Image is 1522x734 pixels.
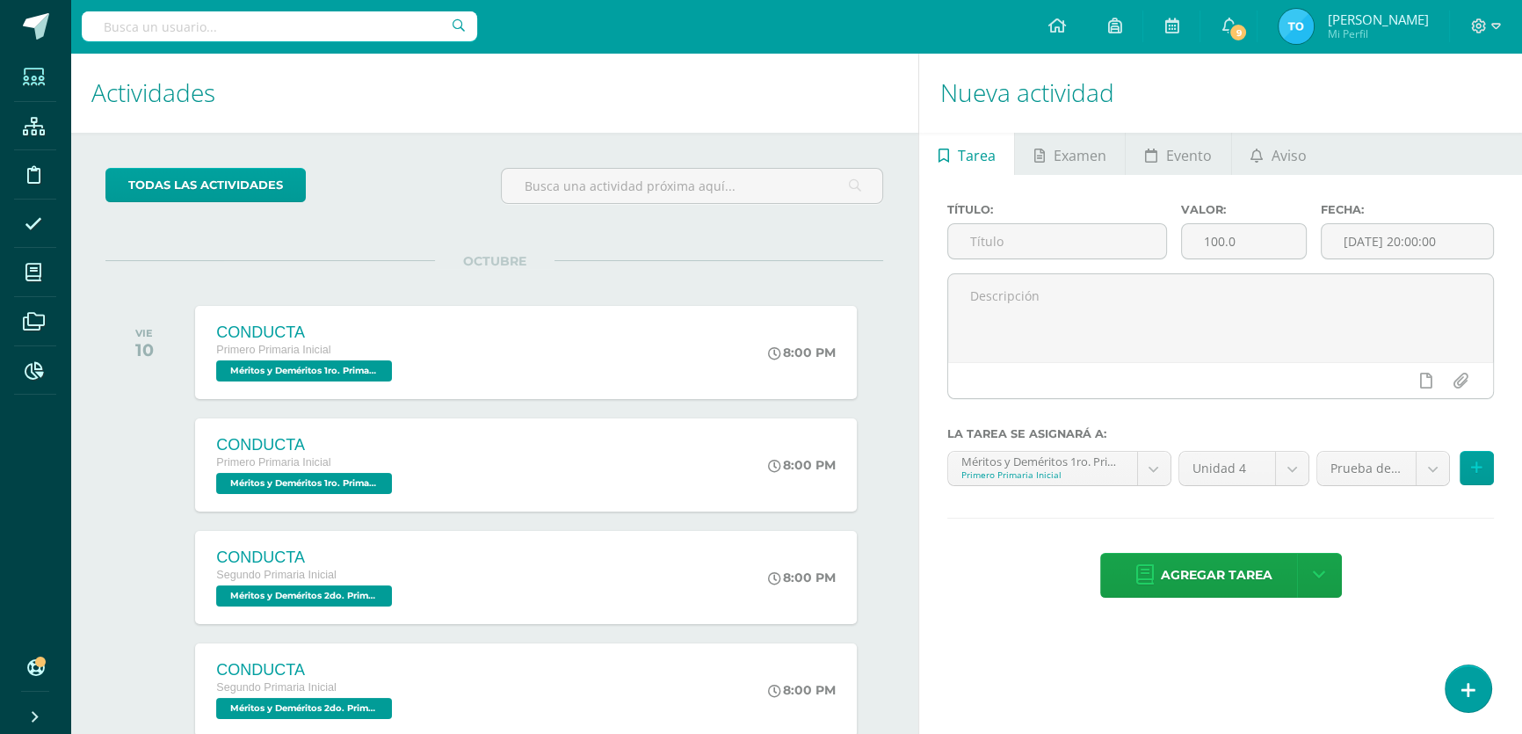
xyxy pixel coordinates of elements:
[216,585,392,607] span: Méritos y Deméritos 2do. Primaria ¨A¨ 'A'
[948,452,1170,485] a: Méritos y Deméritos 1ro. Primaria ¨A¨ 'A'Primero Primaria Inicial
[1322,224,1493,258] input: Fecha de entrega
[1161,554,1272,597] span: Agregar tarea
[768,345,836,360] div: 8:00 PM
[216,360,392,382] span: Méritos y Deméritos 1ro. Primaria ¨A¨ 'A'
[958,134,996,177] span: Tarea
[940,53,1501,133] h1: Nueva actividad
[1327,26,1428,41] span: Mi Perfil
[1054,134,1106,177] span: Examen
[768,457,836,473] div: 8:00 PM
[961,452,1124,469] div: Méritos y Deméritos 1ro. Primaria ¨A¨ 'A'
[216,569,337,581] span: Segundo Primaria Inicial
[216,661,396,679] div: CONDUCTA
[1192,452,1263,485] span: Unidad 4
[105,168,306,202] a: todas las Actividades
[216,681,337,694] span: Segundo Primaria Inicial
[768,570,836,585] div: 8:00 PM
[91,53,897,133] h1: Actividades
[1182,224,1307,258] input: Puntos máximos
[947,203,1167,216] label: Título:
[947,427,1494,440] label: La tarea se asignará a:
[1327,11,1428,28] span: [PERSON_NAME]
[216,473,392,494] span: Méritos y Deméritos 1ro. Primaria ¨B¨ 'B'
[1317,452,1449,485] a: Prueba de Logro (0.0%)
[1228,23,1248,42] span: 9
[216,549,396,567] div: CONDUCTA
[1272,134,1307,177] span: Aviso
[135,327,154,339] div: VIE
[1279,9,1314,44] img: 76a3483454ffa6e9dcaa95aff092e504.png
[948,224,1166,258] input: Título
[502,169,882,203] input: Busca una actividad próxima aquí...
[919,133,1014,175] a: Tarea
[961,469,1124,481] div: Primero Primaria Inicial
[1181,203,1308,216] label: Valor:
[216,436,396,454] div: CONDUCTA
[82,11,477,41] input: Busca un usuario...
[1232,133,1326,175] a: Aviso
[1166,134,1212,177] span: Evento
[216,456,330,469] span: Primero Primaria Inicial
[1321,203,1494,216] label: Fecha:
[216,323,396,342] div: CONDUCTA
[1015,133,1125,175] a: Examen
[435,253,554,269] span: OCTUBRE
[1126,133,1230,175] a: Evento
[768,682,836,698] div: 8:00 PM
[216,698,392,719] span: Méritos y Deméritos 2do. Primaria ¨B¨ 'B'
[216,344,330,356] span: Primero Primaria Inicial
[1179,452,1309,485] a: Unidad 4
[1330,452,1402,485] span: Prueba de Logro (0.0%)
[135,339,154,360] div: 10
